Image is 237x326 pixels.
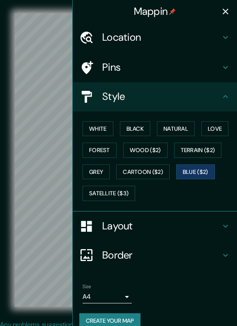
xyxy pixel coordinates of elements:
[102,249,221,262] h4: Border
[123,143,168,158] button: Wood ($2)
[83,290,132,303] div: A4
[73,53,237,82] div: Pins
[73,241,237,270] div: Border
[102,220,221,233] h4: Layout
[83,121,113,136] button: White
[176,164,215,180] button: Blue ($2)
[102,90,221,103] h4: Style
[120,121,151,136] button: Black
[169,8,176,15] img: pin-icon.png
[73,212,237,241] div: Layout
[157,121,195,136] button: Natural
[201,121,228,136] button: Love
[83,164,110,180] button: Grey
[174,143,222,158] button: Terrain ($2)
[116,164,170,180] button: Cartoon ($2)
[83,186,135,201] button: Satellite ($3)
[73,23,237,52] div: Location
[83,143,117,158] button: Forest
[15,13,222,307] canvas: Map
[102,31,221,44] h4: Location
[83,283,91,290] label: Size
[102,61,221,74] h4: Pins
[73,82,237,111] div: Style
[134,5,176,18] h4: Mappin
[164,294,228,317] iframe: Help widget launcher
